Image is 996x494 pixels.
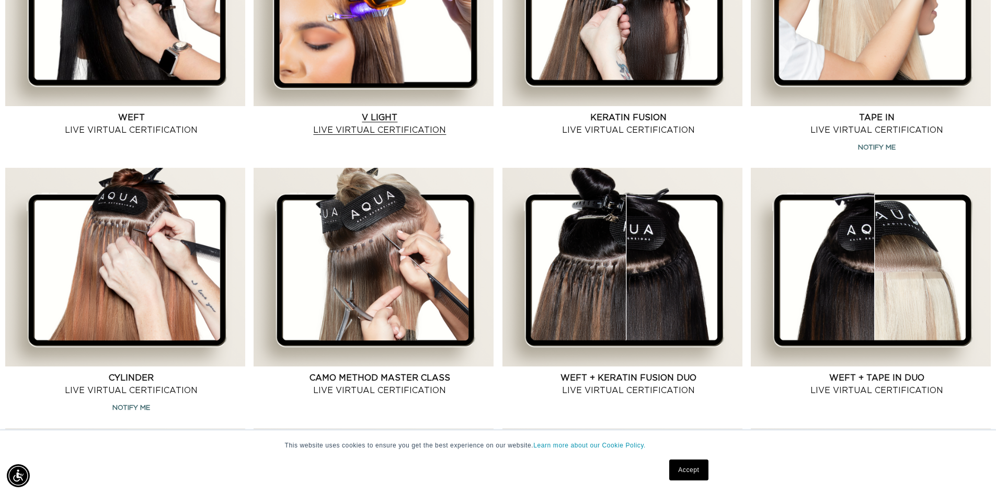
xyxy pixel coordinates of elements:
[285,441,712,450] p: This website uses cookies to ensure you get the best experience on our website.
[763,111,991,136] a: Tape In Live Virtual Certification
[669,459,708,480] a: Accept
[7,464,30,487] div: Accessibility Menu
[514,372,742,397] a: Weft + Keratin Fusion Duo Live Virtual Certification
[266,111,494,136] a: V Light Live Virtual Certification
[17,111,245,136] a: Weft Live Virtual Certification
[17,372,245,397] a: Cylinder Live Virtual Certification
[533,442,646,449] a: Learn more about our Cookie Policy.
[514,111,742,136] a: Keratin Fusion Live Virtual Certification
[763,372,991,397] a: Weft + Tape in Duo Live Virtual Certification
[266,372,494,397] a: CAMO Method Master Class Live Virtual Certification
[944,444,996,494] iframe: Chat Widget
